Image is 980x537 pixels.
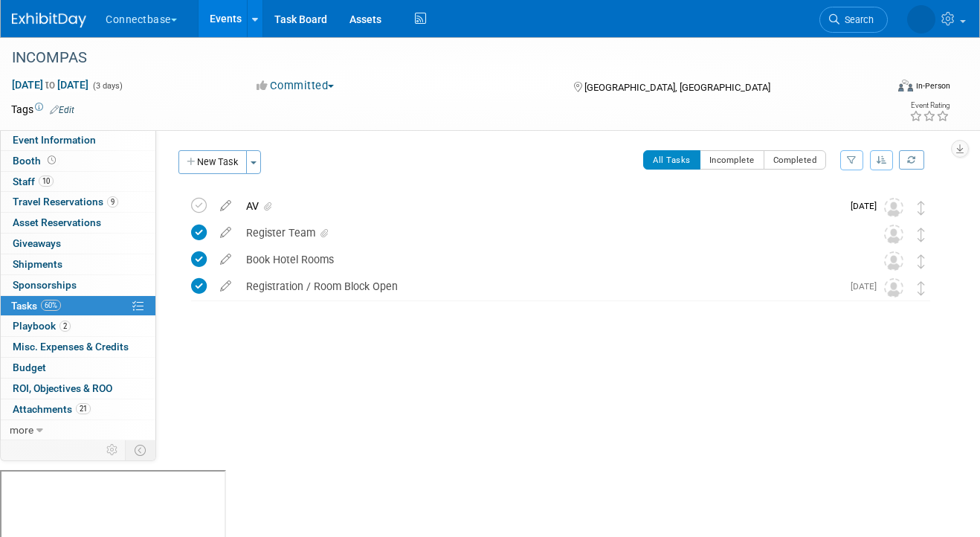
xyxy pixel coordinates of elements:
span: [DATE] [851,201,884,211]
div: AV [239,193,842,219]
a: Budget [1,358,155,378]
img: Format-Inperson.png [898,80,913,91]
td: Personalize Event Tab Strip [100,440,126,460]
span: 10 [39,176,54,187]
i: Move task [918,281,925,295]
div: Registration / Room Block Open [239,274,842,299]
span: Search [788,14,822,25]
span: ROI, Objectives & ROO [13,382,112,394]
span: [DATE] [851,281,884,292]
div: Book Hotel Rooms [239,247,854,272]
a: edit [213,226,239,239]
a: Asset Reservations [1,213,155,233]
span: Booth not reserved yet [45,155,59,166]
a: Tasks60% [1,296,155,316]
a: Event Information [1,130,155,150]
a: Search [768,7,836,33]
span: Budget [13,361,46,373]
td: Tags [11,102,74,117]
a: ROI, Objectives & ROO [1,379,155,399]
i: Move task [918,201,925,215]
a: Edit [50,105,74,115]
span: Event Information [13,134,96,146]
span: Playbook [13,320,71,332]
a: edit [213,199,239,213]
button: Committed [251,78,340,94]
span: Staff [13,176,54,187]
i: Move task [918,228,925,242]
img: ExhibitDay [12,13,86,28]
span: (3 days) [91,81,123,91]
span: Misc. Expenses & Credits [13,341,129,353]
span: [GEOGRAPHIC_DATA], [GEOGRAPHIC_DATA] [584,82,770,93]
td: Toggle Event Tabs [126,440,156,460]
img: Melissa Frank [856,8,935,25]
a: Booth [1,151,155,171]
a: Giveaways [1,234,155,254]
span: 21 [76,403,91,414]
a: more [1,420,155,440]
a: Staff10 [1,172,155,192]
span: more [10,424,33,436]
div: INCOMPAS [7,45,870,71]
button: New Task [178,150,247,174]
a: Sponsorships [1,275,155,295]
span: Asset Reservations [13,216,101,228]
button: Completed [764,150,827,170]
a: Playbook2 [1,316,155,336]
img: Unassigned [884,278,903,298]
div: Event Format [813,77,951,100]
span: [DATE] [DATE] [11,78,89,91]
img: Unassigned [884,198,903,217]
a: Misc. Expenses & Credits [1,337,155,357]
img: Unassigned [884,225,903,244]
a: edit [213,280,239,293]
div: Event Rating [909,102,950,109]
span: Giveaways [13,237,61,249]
span: Tasks [11,300,61,312]
a: edit [213,253,239,266]
span: Attachments [13,403,91,415]
span: Shipments [13,258,62,270]
span: Travel Reservations [13,196,118,208]
a: Attachments21 [1,399,155,419]
button: Incomplete [700,150,764,170]
a: Travel Reservations9 [1,192,155,212]
span: 60% [41,300,61,311]
span: to [43,79,57,91]
div: Register Team [239,220,854,245]
img: Unassigned [884,251,903,271]
i: Move task [918,254,925,268]
span: 9 [107,196,118,208]
a: Refresh [899,150,924,170]
a: Shipments [1,254,155,274]
div: In-Person [915,80,950,91]
button: All Tasks [643,150,700,170]
span: Sponsorships [13,279,77,291]
span: 2 [59,321,71,332]
span: Booth [13,155,59,167]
